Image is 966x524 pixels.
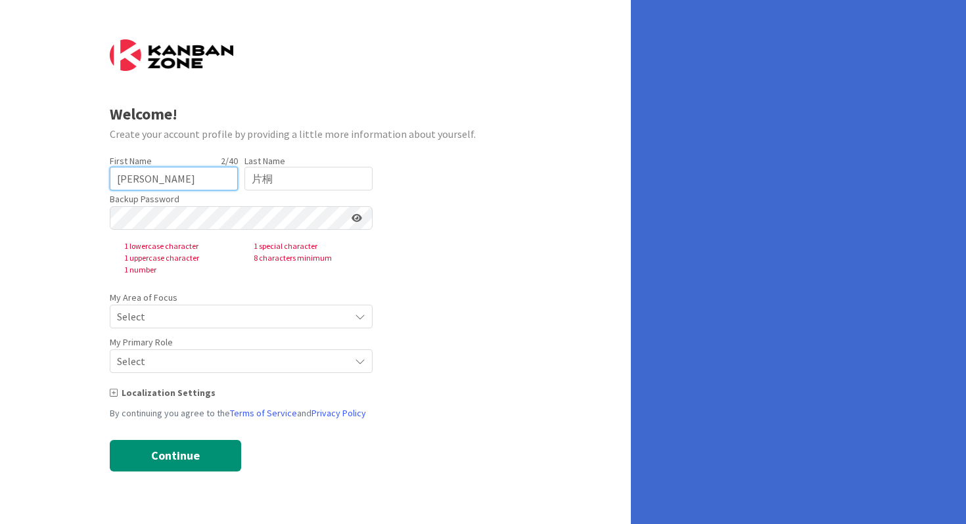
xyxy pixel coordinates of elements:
[117,352,343,370] span: Select
[110,102,522,126] div: Welcome!
[110,440,241,471] button: Continue
[110,126,522,142] div: Create your account profile by providing a little more information about yourself.
[117,307,343,326] span: Select
[110,155,152,167] label: First Name
[110,406,522,420] div: By continuing you agree to the and
[243,252,373,264] span: 8 characters minimum
[114,240,243,252] span: 1 lowercase character
[311,407,366,419] a: Privacy Policy
[110,192,179,206] label: Backup Password
[230,407,297,419] a: Terms of Service
[110,336,173,349] label: My Primary Role
[114,264,243,276] span: 1 number
[110,291,177,305] label: My Area of Focus
[244,155,285,167] label: Last Name
[243,240,373,252] span: 1 special character
[110,386,522,400] div: Localization Settings
[110,39,233,71] img: Kanban Zone
[114,252,243,264] span: 1 uppercase character
[156,155,238,167] div: 2 / 40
